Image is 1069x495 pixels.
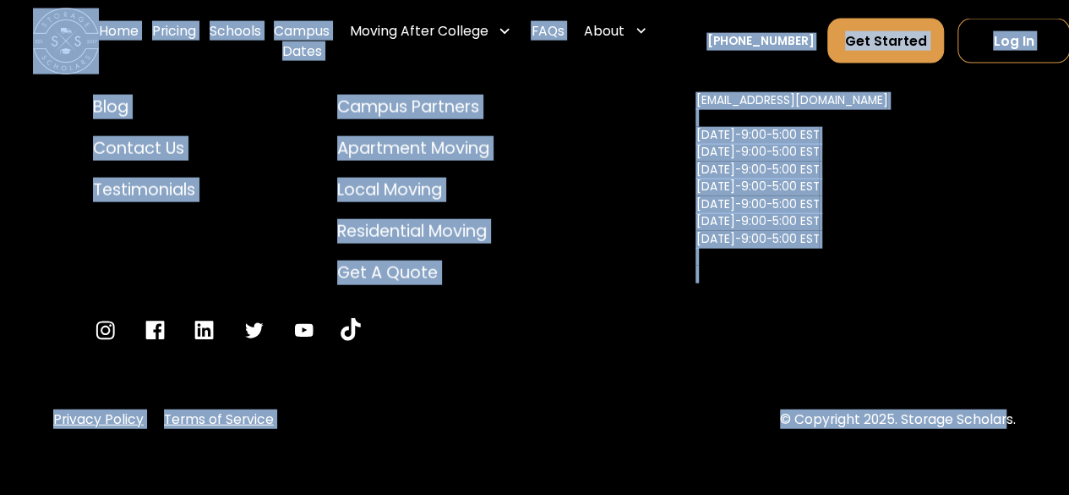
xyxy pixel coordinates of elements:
a: Privacy Policy [53,410,144,429]
a: [EMAIL_ADDRESS][DOMAIN_NAME][DATE]-9:00-5:00 EST[DATE]-9:00-5:00 EST[DATE]-9:00-5:00 EST[DATE]-9:... [695,85,887,289]
div: About [584,21,624,41]
div: About [577,8,654,55]
div: © Copyright 2025. Storage Scholars. [780,410,1016,429]
div: Moving After College [343,8,518,55]
a: home [33,8,99,74]
a: Testimonials [93,178,195,202]
a: Campus Dates [274,8,330,74]
a: Local Moving [337,178,489,202]
a: Go to YouTube [341,318,360,343]
a: Pricing [152,8,196,74]
a: Go to LinkedIn [192,318,216,343]
a: Home [99,8,139,74]
a: Go to Instagram [93,318,117,343]
a: Blog [93,95,195,119]
a: Schools [210,8,261,74]
a: Get Started [827,19,944,63]
a: [PHONE_NUMBER] [706,33,814,51]
a: Apartment Moving [337,136,489,161]
a: Terms of Service [164,410,274,429]
a: Campus Partners [337,95,489,119]
a: Contact Us [93,136,195,161]
a: Residential Moving [337,219,489,244]
img: Storage Scholars main logo [33,8,99,74]
a: Go to YouTube [292,318,316,343]
div: Moving After College [350,21,488,41]
a: Get a Quote [337,261,489,285]
a: Go to Twitter [242,318,266,343]
a: FAQs [531,8,564,74]
a: Go to Facebook [143,318,167,343]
